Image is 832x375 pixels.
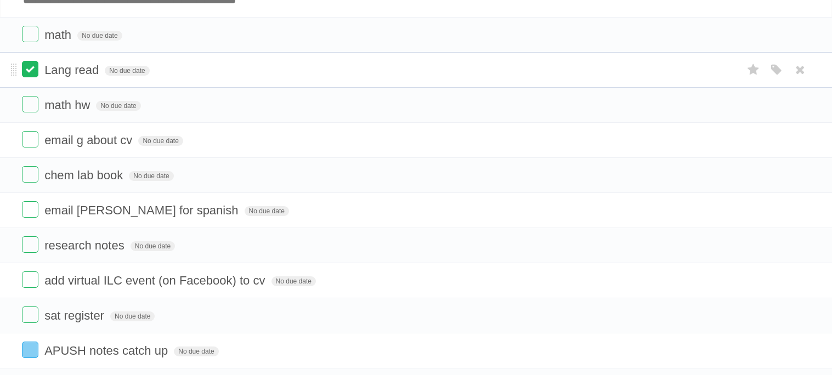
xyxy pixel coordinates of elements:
span: No due date [271,276,316,286]
span: No due date [129,171,173,181]
span: APUSH notes catch up [44,344,171,357]
label: Done [22,166,38,183]
span: No due date [77,31,122,41]
label: Done [22,201,38,218]
span: Lang read [44,63,101,77]
label: Done [22,26,38,42]
label: Star task [743,61,764,79]
span: No due date [96,101,140,111]
span: No due date [105,66,149,76]
label: Done [22,96,38,112]
label: Done [22,236,38,253]
span: No due date [110,311,155,321]
label: Done [22,342,38,358]
span: add virtual ILC event (on Facebook) to cv [44,274,268,287]
span: math [44,28,74,42]
label: Done [22,131,38,147]
span: No due date [174,346,218,356]
span: No due date [138,136,183,146]
span: research notes [44,238,127,252]
label: Done [22,271,38,288]
span: math hw [44,98,93,112]
span: email g about cv [44,133,135,147]
span: sat register [44,309,107,322]
span: email [PERSON_NAME] for spanish [44,203,241,217]
span: No due date [131,241,175,251]
span: chem lab book [44,168,126,182]
span: No due date [245,206,289,216]
label: Done [22,61,38,77]
label: Done [22,306,38,323]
